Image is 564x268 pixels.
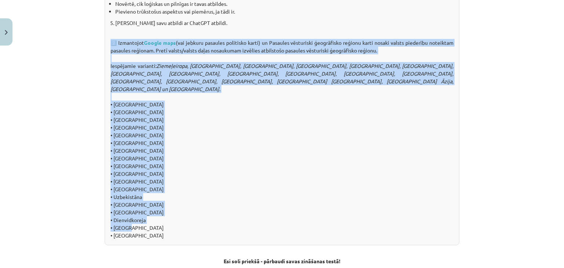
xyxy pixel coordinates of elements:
[224,258,340,264] strong: Esi soli priekšā - pārbaudi savas zināšanas testā!
[5,30,8,35] img: icon-close-lesson-0947bae3869378f0d4975bcd49f059093ad1ed9edebbc8119c70593378902aed.svg
[144,39,176,46] a: Google maps
[115,19,453,27] p: [PERSON_NAME] savu atbildi ar ChatGPT atbildi.
[115,8,453,15] li: Pievieno trūkstošus aspektus vai piemērus, ja tādi ir.
[111,62,453,92] em: Ziemeļeiropa, [GEOGRAPHIC_DATA], [GEOGRAPHIC_DATA], [GEOGRAPHIC_DATA], [GEOGRAPHIC_DATA], [GEOGRA...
